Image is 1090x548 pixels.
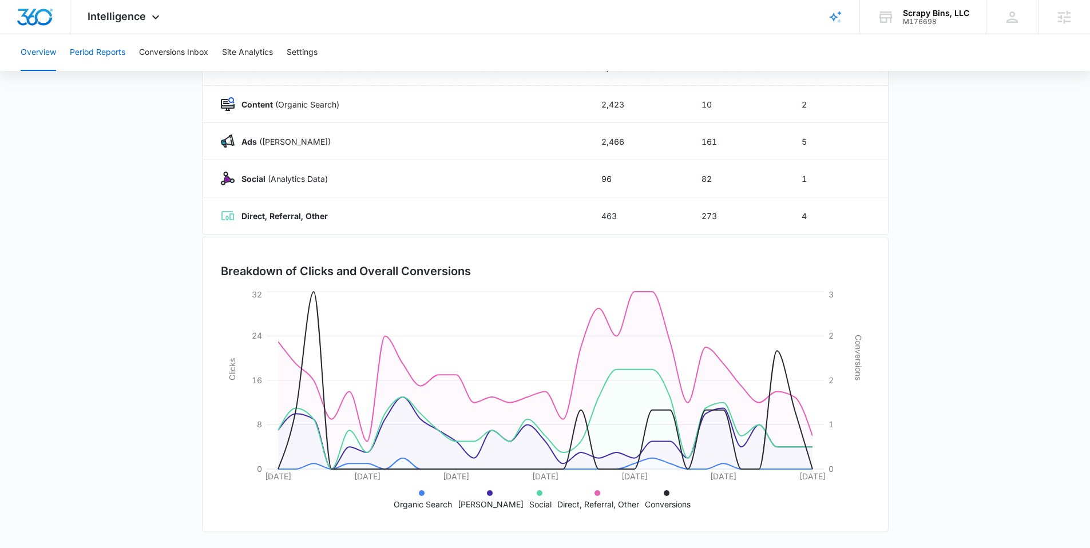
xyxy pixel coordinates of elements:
img: Social [221,172,235,185]
button: Site Analytics [222,34,273,71]
tspan: [DATE] [354,471,380,481]
td: 273 [688,197,788,235]
tspan: 2 [829,375,834,385]
tspan: 0 [257,464,262,474]
div: account id [903,18,969,26]
td: 96 [588,160,688,197]
td: 10 [688,86,788,123]
div: Domain Overview [43,67,102,75]
td: 4 [788,197,888,235]
td: 463 [588,197,688,235]
p: Organic Search [394,498,452,510]
h3: Breakdown of Clicks and Overall Conversions [221,263,471,280]
tspan: 1 [829,419,834,429]
img: logo_orange.svg [18,18,27,27]
tspan: 24 [252,331,262,340]
td: 5 [788,123,888,160]
tspan: [DATE] [710,471,736,481]
div: Keywords by Traffic [126,67,193,75]
p: ([PERSON_NAME]) [235,136,331,148]
img: website_grey.svg [18,30,27,39]
strong: Content [241,100,273,109]
td: 1 [788,160,888,197]
tspan: 16 [252,375,262,385]
tspan: Clicks [227,358,236,380]
tspan: [DATE] [621,471,647,481]
button: Period Reports [70,34,125,71]
button: Overview [21,34,56,71]
strong: Social [241,174,265,184]
p: (Organic Search) [235,98,339,110]
p: Social [529,498,552,510]
td: 161 [688,123,788,160]
td: 2 [788,86,888,123]
span: Intelligence [88,10,146,22]
strong: Ads [241,137,257,146]
div: v 4.0.25 [32,18,56,27]
img: Content [221,97,235,111]
tspan: [DATE] [265,471,291,481]
td: 2,466 [588,123,688,160]
button: Conversions Inbox [139,34,208,71]
img: tab_domain_overview_orange.svg [31,66,40,76]
img: Ads [221,134,235,148]
tspan: [DATE] [532,471,558,481]
td: 82 [688,160,788,197]
button: Settings [287,34,318,71]
div: Domain: [DOMAIN_NAME] [30,30,126,39]
td: 2,423 [588,86,688,123]
div: account name [903,9,969,18]
p: Conversions [645,498,691,510]
tspan: [DATE] [799,471,826,481]
p: (Analytics Data) [235,173,328,185]
tspan: 2 [829,331,834,340]
tspan: 8 [257,419,262,429]
p: [PERSON_NAME] [458,498,524,510]
tspan: [DATE] [443,471,469,481]
tspan: 32 [252,289,262,299]
tspan: 0 [829,464,834,474]
tspan: Conversions [854,335,863,380]
p: Direct, Referral, Other [557,498,639,510]
img: tab_keywords_by_traffic_grey.svg [114,66,123,76]
tspan: 3 [829,289,834,299]
strong: Direct, Referral, Other [241,211,328,221]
